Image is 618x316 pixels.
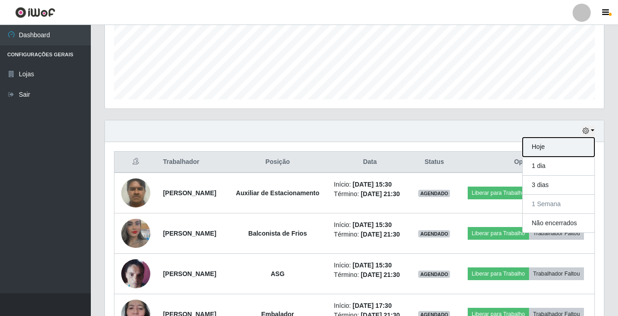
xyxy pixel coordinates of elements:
button: Liberar para Trabalho [468,227,529,240]
th: Data [328,152,411,173]
button: Hoje [523,138,594,157]
span: AGENDADO [418,271,450,278]
li: Início: [334,180,405,189]
span: AGENDADO [418,190,450,197]
strong: [PERSON_NAME] [163,270,216,277]
button: 3 dias [523,176,594,195]
img: 1733770253666.jpeg [121,254,150,293]
img: 1653531676872.jpeg [121,207,150,259]
time: [DATE] 21:30 [361,271,400,278]
time: [DATE] 15:30 [353,262,392,269]
th: Opções [457,152,595,173]
li: Início: [334,301,405,311]
span: AGENDADO [418,230,450,237]
strong: [PERSON_NAME] [163,189,216,197]
button: Liberar para Trabalho [468,187,529,199]
img: CoreUI Logo [15,7,55,18]
strong: Auxiliar de Estacionamento [236,189,320,197]
time: [DATE] 15:30 [353,181,392,188]
button: Liberar para Trabalho [468,267,529,280]
th: Status [411,152,457,173]
strong: [PERSON_NAME] [163,230,216,237]
strong: Balconista de Frios [248,230,307,237]
button: Trabalhador Faltou [529,267,584,280]
time: [DATE] 21:30 [361,190,400,197]
time: [DATE] 15:30 [353,221,392,228]
li: Término: [334,189,405,199]
th: Trabalhador [158,152,227,173]
th: Posição [227,152,328,173]
strong: ASG [271,270,284,277]
li: Início: [334,261,405,270]
button: 1 dia [523,157,594,176]
img: 1752587880902.jpeg [121,173,150,212]
button: Trabalhador Faltou [529,227,584,240]
button: Não encerrados [523,214,594,232]
li: Término: [334,230,405,239]
time: [DATE] 21:30 [361,231,400,238]
li: Início: [334,220,405,230]
button: 1 Semana [523,195,594,214]
time: [DATE] 17:30 [353,302,392,309]
li: Término: [334,270,405,280]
